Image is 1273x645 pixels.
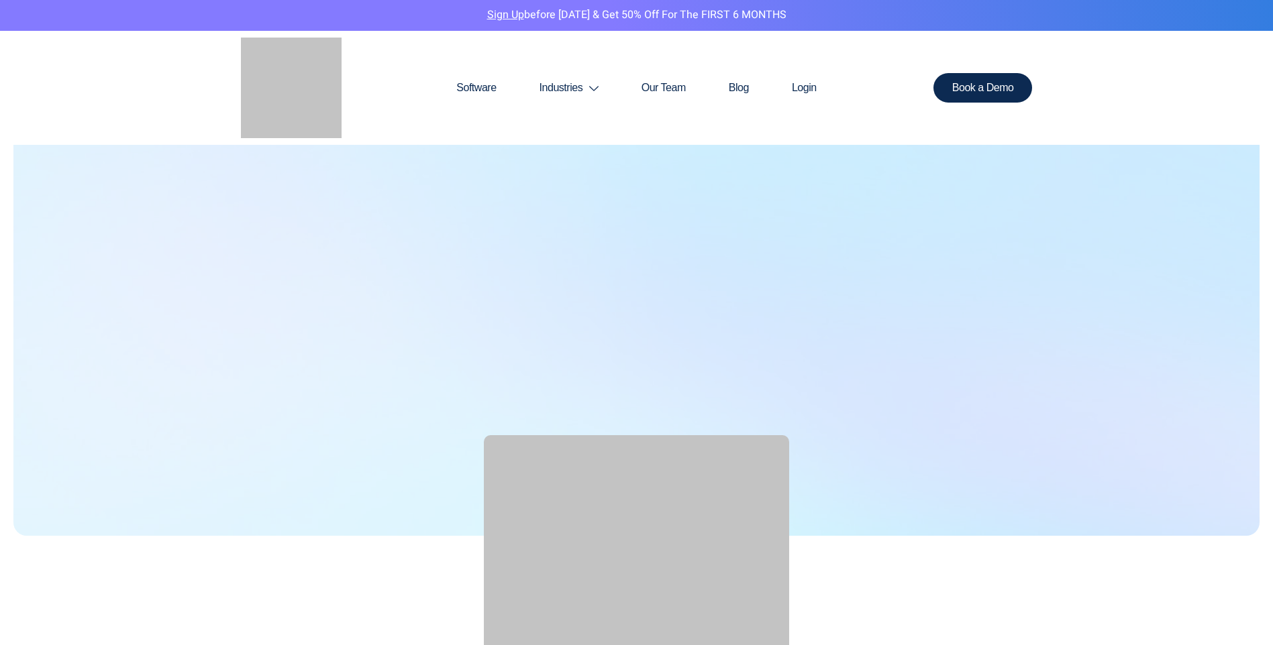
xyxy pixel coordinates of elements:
a: Sign Up [487,7,524,23]
a: Our Team [620,56,707,120]
a: Login [770,56,838,120]
a: Book a Demo [933,73,1033,103]
span: Book a Demo [952,82,1014,93]
p: before [DATE] & Get 50% Off for the FIRST 6 MONTHS [10,7,1263,24]
a: Blog [707,56,770,120]
a: Industries [518,56,620,120]
a: Software [435,56,517,120]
